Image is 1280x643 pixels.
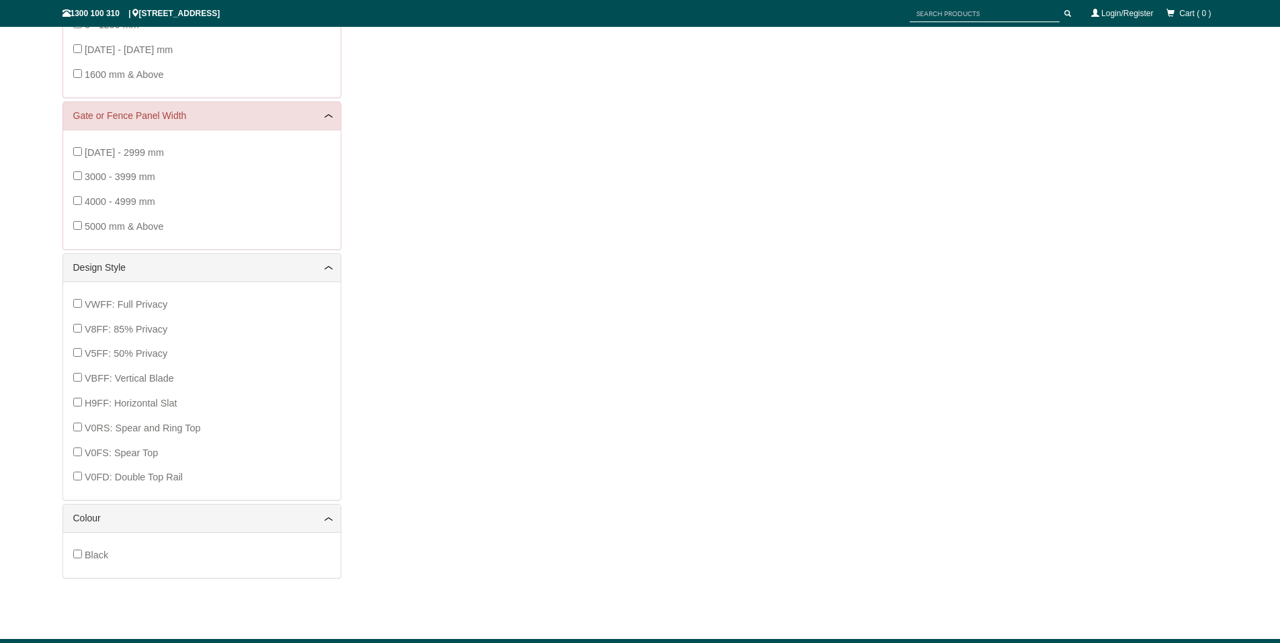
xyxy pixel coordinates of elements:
[85,44,173,55] span: [DATE] - [DATE] mm
[85,196,155,207] span: 4000 - 4999 mm
[85,147,164,158] span: [DATE] - 2999 mm
[85,221,164,232] span: 5000 mm & Above
[1101,9,1153,18] a: Login/Register
[85,299,167,310] span: VWFF: Full Privacy
[73,261,331,275] a: Design Style
[85,373,174,384] span: VBFF: Vertical Blade
[85,171,155,182] span: 3000 - 3999 mm
[85,69,164,80] span: 1600 mm & Above
[85,398,177,409] span: H9FF: Horizontal Slat
[1179,9,1211,18] span: Cart ( 0 )
[85,550,108,560] span: Black
[910,5,1060,22] input: SEARCH PRODUCTS
[85,324,167,335] span: V8FF: 85% Privacy
[73,109,331,123] a: Gate or Fence Panel Width
[85,423,201,433] span: V0RS: Spear and Ring Top
[73,511,331,525] a: Colour
[85,348,167,359] span: V5FF: 50% Privacy
[62,9,220,18] span: 1300 100 310 | [STREET_ADDRESS]
[85,447,158,458] span: V0FS: Spear Top
[85,472,183,482] span: V0FD: Double Top Rail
